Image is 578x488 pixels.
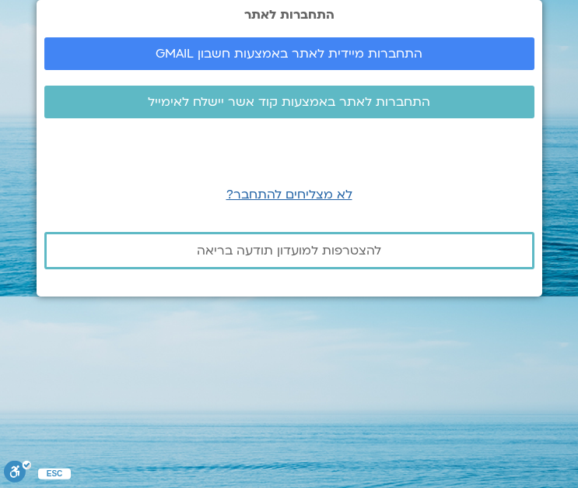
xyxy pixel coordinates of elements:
a: התחברות מיידית לאתר באמצעות חשבון GMAIL [44,37,534,70]
span: התחברות מיידית לאתר באמצעות חשבון GMAIL [156,47,422,61]
a: להצטרפות למועדון תודעה בריאה [44,232,534,269]
span: להצטרפות למועדון תודעה בריאה [197,244,381,258]
a: התחברות לאתר באמצעות קוד אשר יישלח לאימייל [44,86,534,118]
span: התחברות לאתר באמצעות קוד אשר יישלח לאימייל [148,95,430,109]
h2: התחברות לאתר [44,8,534,22]
a: לא מצליחים להתחבר? [226,186,352,203]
